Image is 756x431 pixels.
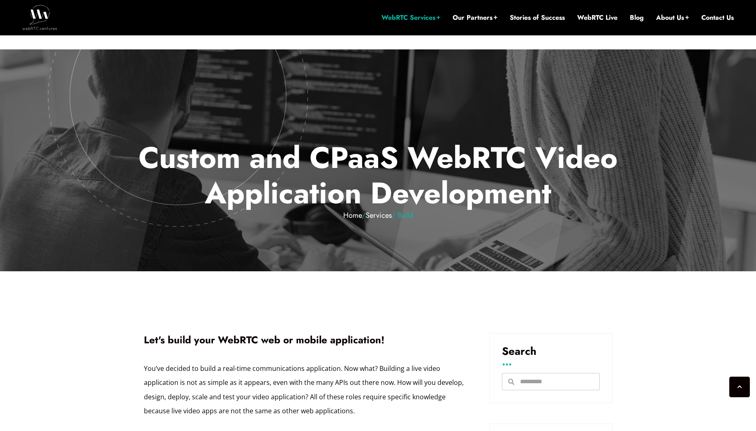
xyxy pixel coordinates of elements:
[343,210,362,221] a: Home
[144,333,465,347] h1: Let's build your WebRTC web or mobile application!
[381,13,440,22] a: WebRTC Services
[365,210,392,221] a: Services
[510,13,565,22] a: Stories of Success
[630,13,644,22] a: Blog
[137,211,619,220] em: / / Build
[137,140,619,220] p: Custom and CPaaS WebRTC Video Application Development
[577,13,617,22] a: WebRTC Live
[22,5,57,30] img: WebRTC.ventures
[656,13,689,22] a: About Us
[502,359,600,365] h3: ...
[701,13,734,22] a: Contact Us
[502,346,600,356] h3: Search
[144,361,465,418] p: You’ve decided to build a real-time communications application. Now what? Building a live video a...
[453,13,497,22] a: Our Partners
